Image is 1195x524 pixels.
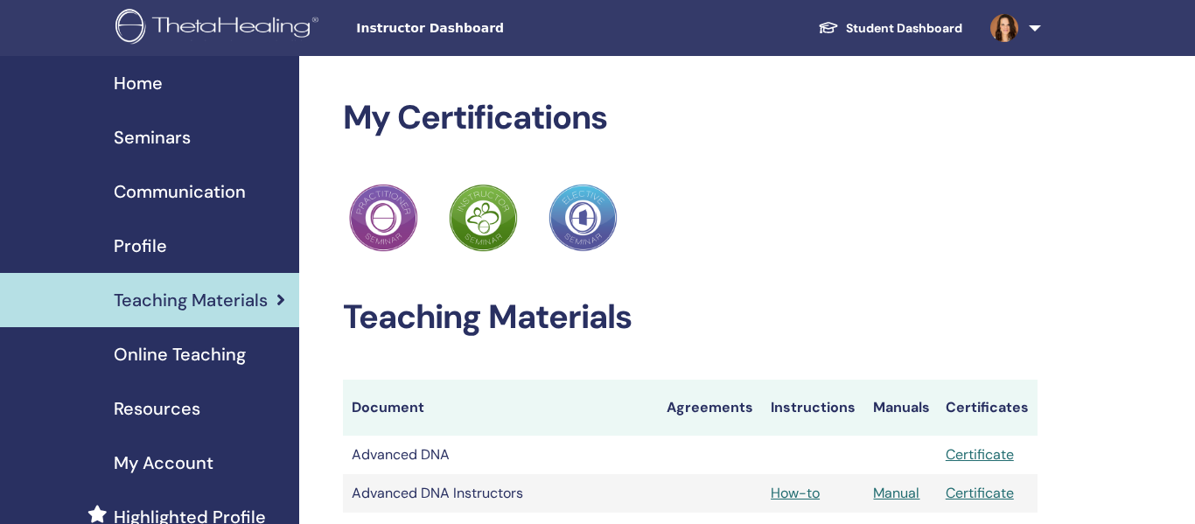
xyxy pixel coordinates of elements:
[114,450,213,476] span: My Account
[946,445,1014,464] a: Certificate
[343,436,658,474] td: Advanced DNA
[114,395,200,422] span: Resources
[114,178,246,205] span: Communication
[343,380,658,436] th: Document
[114,341,246,367] span: Online Teaching
[818,20,839,35] img: graduation-cap-white.svg
[114,233,167,259] span: Profile
[658,380,763,436] th: Agreements
[873,484,919,502] a: Manual
[114,287,268,313] span: Teaching Materials
[356,19,618,38] span: Instructor Dashboard
[864,380,936,436] th: Manuals
[343,474,658,513] td: Advanced DNA Instructors
[946,484,1014,502] a: Certificate
[937,380,1038,436] th: Certificates
[349,184,417,252] img: Practitioner
[449,184,517,252] img: Practitioner
[771,484,820,502] a: How-to
[114,70,163,96] span: Home
[762,380,864,436] th: Instructions
[343,297,1038,338] h2: Teaching Materials
[114,124,191,150] span: Seminars
[804,12,976,45] a: Student Dashboard
[990,14,1018,42] img: default.jpg
[549,184,617,252] img: Practitioner
[115,9,325,48] img: logo.png
[343,98,1038,138] h2: My Certifications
